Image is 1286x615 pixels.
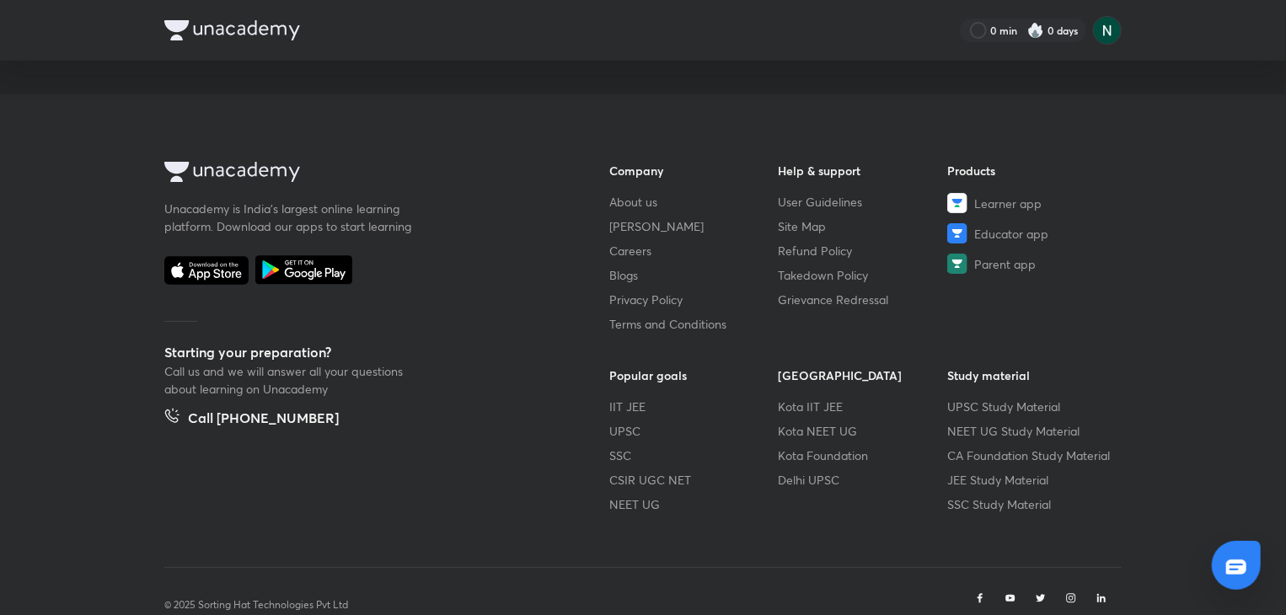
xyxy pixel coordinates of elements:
[164,20,300,40] img: Company Logo
[779,291,948,308] a: Grievance Redressal
[609,291,779,308] a: Privacy Policy
[947,254,967,274] img: Parent app
[779,217,948,235] a: Site Map
[609,242,779,259] a: Careers
[947,447,1117,464] a: CA Foundation Study Material
[947,422,1117,440] a: NEET UG Study Material
[164,162,555,186] a: Company Logo
[609,266,779,284] a: Blogs
[779,471,948,489] a: Delhi UPSC
[609,398,779,415] a: IIT JEE
[947,471,1117,489] a: JEE Study Material
[779,266,948,284] a: Takedown Policy
[947,398,1117,415] a: UPSC Study Material
[974,225,1048,243] span: Educator app
[779,398,948,415] a: Kota IIT JEE
[947,162,1117,179] h6: Products
[609,162,779,179] h6: Company
[779,242,948,259] a: Refund Policy
[164,362,417,398] p: Call us and we will answer all your questions about learning on Unacademy
[609,422,779,440] a: UPSC
[609,217,779,235] a: [PERSON_NAME]
[164,597,348,612] p: © 2025 Sorting Hat Technologies Pvt Ltd
[779,447,948,464] a: Kota Foundation
[609,315,779,333] a: Terms and Conditions
[779,422,948,440] a: Kota NEET UG
[947,495,1117,513] a: SSC Study Material
[974,255,1036,273] span: Parent app
[1027,22,1044,39] img: streak
[947,193,1117,213] a: Learner app
[947,366,1117,384] h6: Study material
[609,447,779,464] a: SSC
[947,223,1117,243] a: Educator app
[164,408,339,431] a: Call [PHONE_NUMBER]
[1093,16,1122,45] img: Netra Joshi
[164,200,417,235] p: Unacademy is India’s largest online learning platform. Download our apps to start learning
[609,495,779,513] a: NEET UG
[779,193,948,211] a: User Guidelines
[947,223,967,243] img: Educator app
[609,366,779,384] h6: Popular goals
[164,162,300,182] img: Company Logo
[609,193,779,211] a: About us
[947,193,967,213] img: Learner app
[947,254,1117,274] a: Parent app
[609,242,651,259] span: Careers
[779,162,948,179] h6: Help & support
[609,471,779,489] a: CSIR UGC NET
[164,342,555,362] h5: Starting your preparation?
[188,408,339,431] h5: Call [PHONE_NUMBER]
[779,366,948,384] h6: [GEOGRAPHIC_DATA]
[974,195,1042,212] span: Learner app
